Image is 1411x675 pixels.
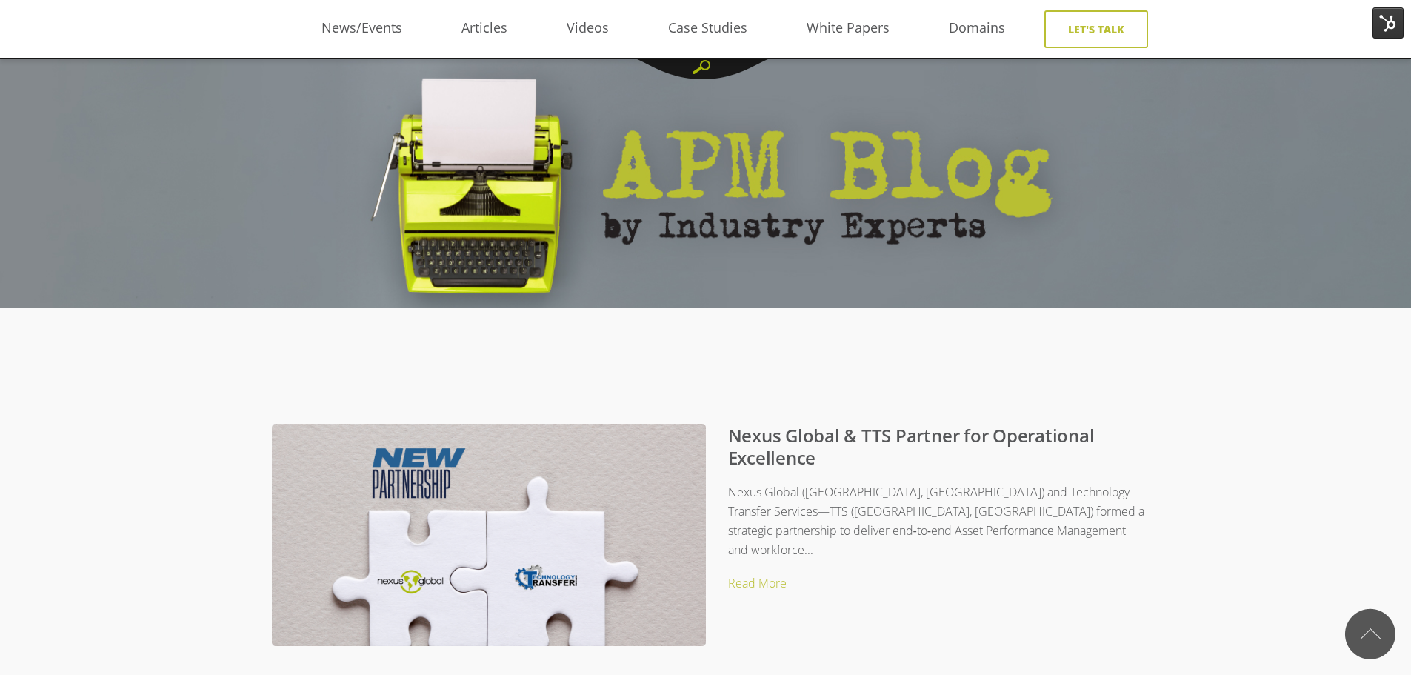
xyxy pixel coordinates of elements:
p: Nexus Global ([GEOGRAPHIC_DATA], [GEOGRAPHIC_DATA]) and Technology Transfer Services—TTS ([GEOGRA... [301,482,1144,560]
a: Read More [728,575,787,591]
a: Videos [537,17,638,39]
a: News/Events [292,17,432,39]
a: Let's Talk [1044,10,1148,48]
img: Nexus Global & TTS Partner for Operational Excellence [272,424,706,668]
img: HubSpot Tools Menu Toggle [1372,7,1404,39]
a: White Papers [777,17,919,39]
a: Articles [432,17,537,39]
a: Nexus Global & TTS Partner for Operational Excellence [728,423,1095,470]
a: Domains [919,17,1035,39]
a: Case Studies [638,17,777,39]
